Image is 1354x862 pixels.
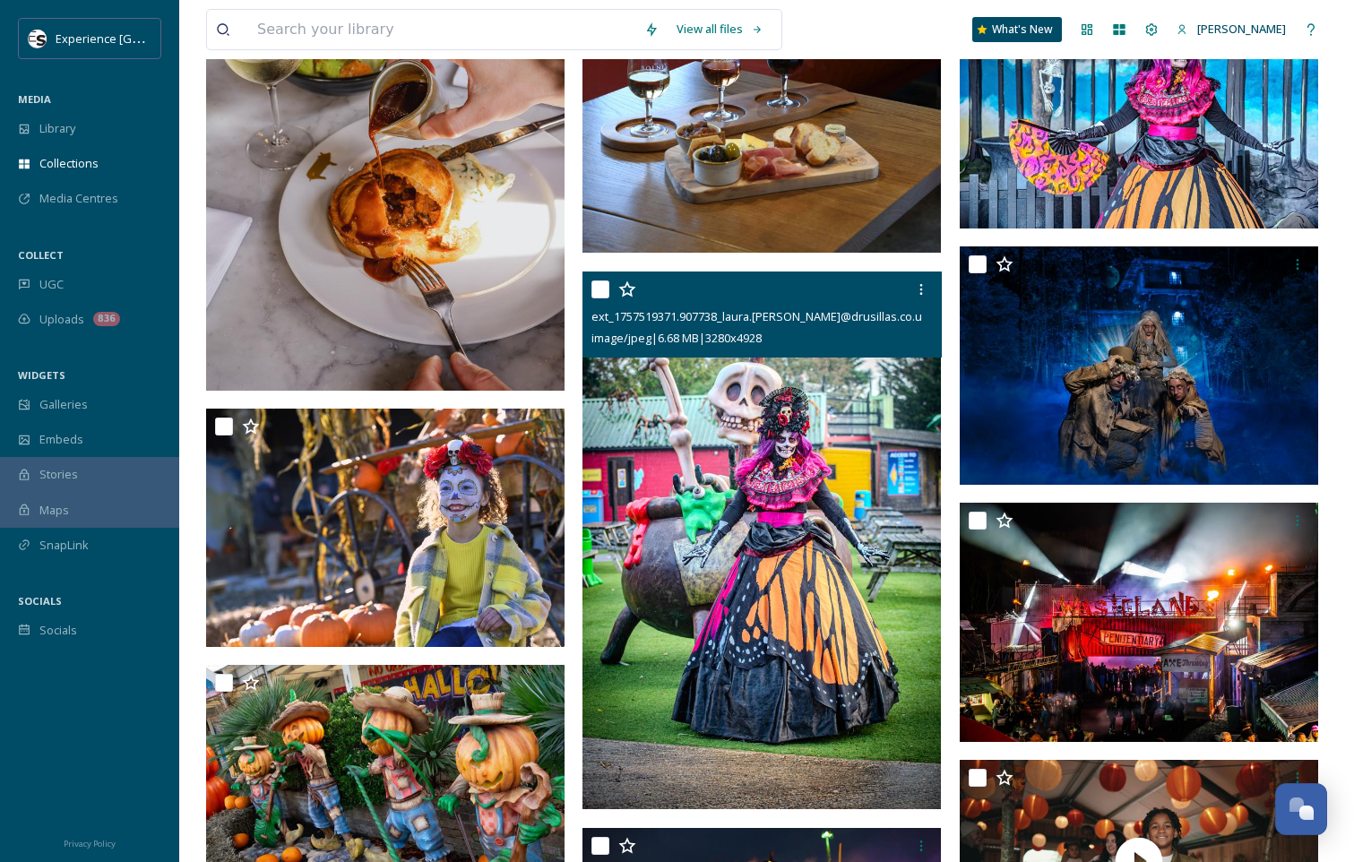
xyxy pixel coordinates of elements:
[39,190,118,207] span: Media Centres
[206,409,565,647] img: ext_1757519373.283268_laura.palmer@drusillas.co.uk-_DSC8275.jpg
[39,276,64,293] span: UGC
[972,17,1062,42] a: What's New
[18,368,65,382] span: WIDGETS
[960,503,1318,742] img: DSC06057-Enhanced-NR.jpg
[18,594,62,608] span: SOCIALS
[248,10,635,49] input: Search your library
[56,30,233,47] span: Experience [GEOGRAPHIC_DATA]
[39,466,78,483] span: Stories
[29,30,47,47] img: WSCC%20ES%20Socials%20Icon%20-%20Secondary%20-%20Black.jpg
[64,832,116,853] a: Privacy Policy
[39,396,88,413] span: Galleries
[582,272,941,810] img: ext_1757519371.907738_laura.palmer@drusillas.co.uk-Sugar skull witch at Drusillas Park 2.jpg
[1197,21,1286,37] span: [PERSON_NAME]
[64,838,116,849] span: Privacy Policy
[39,622,77,639] span: Socials
[668,12,772,47] a: View all files
[1168,12,1295,47] a: [PERSON_NAME]
[1275,783,1327,835] button: Open Chat
[39,311,84,328] span: Uploads
[18,248,64,262] span: COLLECT
[18,92,51,106] span: MEDIA
[39,155,99,172] span: Collections
[591,307,1178,324] span: ext_1757519371.907738_laura.[PERSON_NAME]@drusillas.co.uk-Sugar skull witch at [GEOGRAPHIC_DATA] ...
[93,312,120,326] div: 836
[39,431,83,448] span: Embeds
[960,246,1318,486] img: the manor house-2.jpg
[39,120,75,137] span: Library
[591,330,762,346] span: image/jpeg | 6.68 MB | 3280 x 4928
[39,502,69,519] span: Maps
[39,537,89,554] span: SnapLink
